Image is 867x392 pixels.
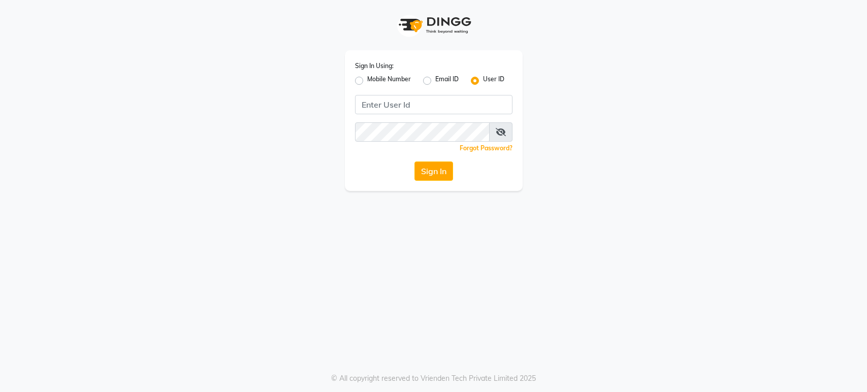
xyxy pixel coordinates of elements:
label: User ID [483,75,504,87]
label: Sign In Using: [355,61,394,71]
button: Sign In [414,161,453,181]
img: logo1.svg [393,10,474,40]
label: Email ID [435,75,459,87]
label: Mobile Number [367,75,411,87]
a: Forgot Password? [460,144,512,152]
input: Username [355,95,512,114]
input: Username [355,122,490,142]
